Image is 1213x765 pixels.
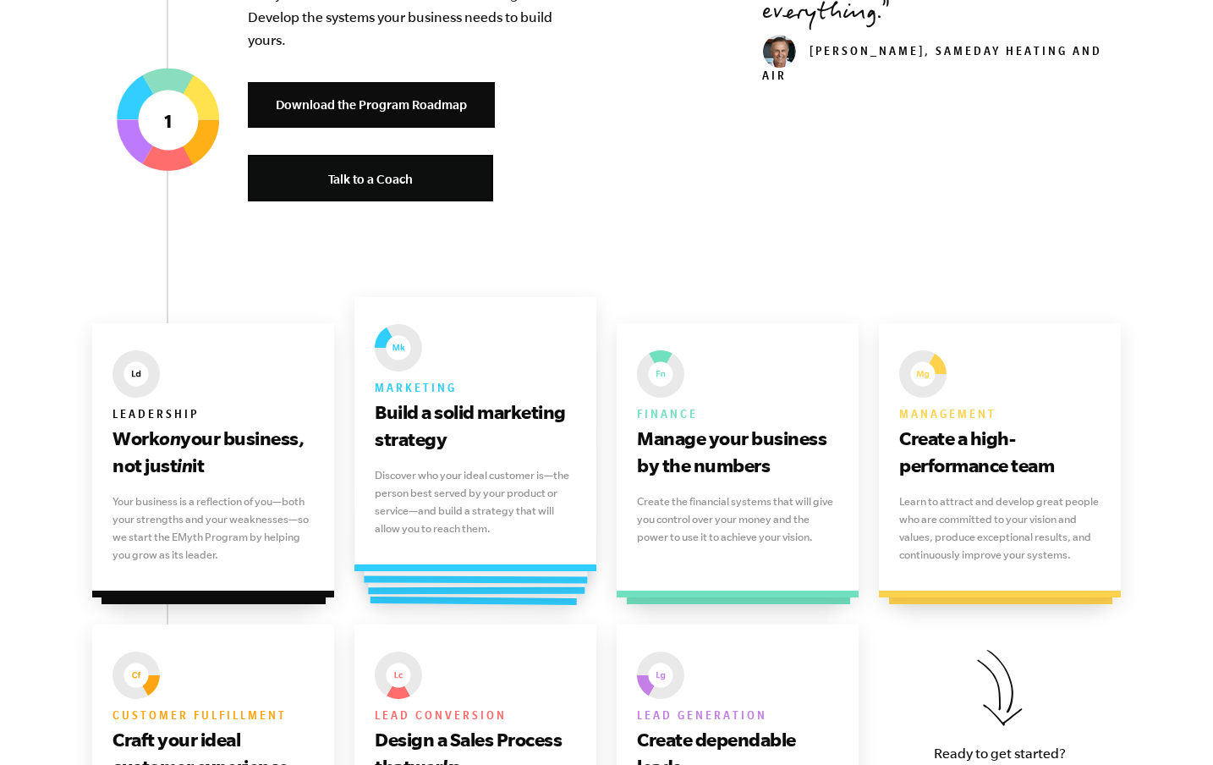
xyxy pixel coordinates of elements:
img: don_weaver_head_small [762,35,796,69]
h6: Management [899,405,1100,425]
p: Your business is a reflection of you—both your strengths and your weaknesses—so we start the EMyt... [113,493,314,564]
span: Talk to a Coach [328,172,413,186]
img: EMyth The Seven Essential Systems: Marketing [375,324,422,371]
h6: Customer fulfillment [113,706,314,726]
p: Learn to attract and develop great people who are committed to your vision and values, produce ex... [899,493,1100,564]
img: EMyth The Seven Essential Systems: Leadership [113,350,160,398]
img: EMyth The Seven Essential Systems: Lead conversion [375,652,422,699]
h6: Lead generation [637,706,838,726]
img: EMyth The Seven Essential Systems: Finance [637,350,684,398]
h3: Build a solid marketing strategy [375,399,576,453]
h3: Create a high-performance team [899,425,1100,479]
a: Download the Program Roadmap [248,82,495,129]
img: EMyth The Seven Essential Systems: Lead generation [637,652,684,699]
p: Create the financial systems that will give you control over your money and the power to use it t... [637,493,838,546]
h3: Work your business, not just it [113,425,314,479]
h6: Marketing [375,378,576,399]
img: EMyth The Seven Essential Systems: Management [899,350,947,398]
iframe: Chat Widget [836,643,1213,765]
h6: Lead conversion [375,706,576,726]
img: EMyth The Seven Essential Systems: Customer fulfillment [113,652,160,699]
i: in [177,454,192,476]
a: Talk to a Coach [248,155,493,201]
h6: Finance [637,405,838,425]
i: on [159,427,180,449]
p: Discover who your ideal customer is—the person best served by your product or service—and build a... [375,466,576,537]
h3: Manage your business by the numbers [637,425,838,479]
h6: Leadership [113,405,314,425]
cite: [PERSON_NAME], SameDay Heating and Air [762,47,1102,85]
